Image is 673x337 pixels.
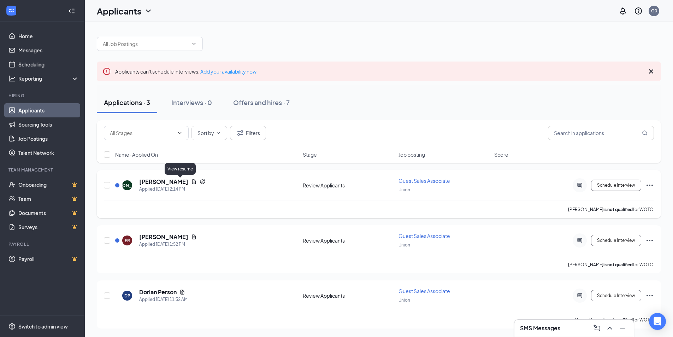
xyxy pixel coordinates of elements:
[230,126,266,140] button: Filter Filters
[399,151,425,158] span: Job posting
[18,178,79,192] a: OnboardingCrown
[604,323,615,334] button: ChevronUp
[144,7,153,15] svg: ChevronDown
[8,241,77,247] div: Payroll
[139,296,188,303] div: Applied [DATE] 11:32 AM
[8,7,15,14] svg: WorkstreamLogo
[575,293,584,298] svg: ActiveChat
[18,103,79,117] a: Applicants
[104,98,150,107] div: Applications · 3
[179,289,185,295] svg: Document
[647,67,655,76] svg: Cross
[125,238,130,244] div: ER
[103,40,188,48] input: All Job Postings
[303,151,317,158] span: Stage
[303,237,394,244] div: Review Applicants
[575,317,654,323] p: Dorian Person for WOTC.
[494,151,508,158] span: Score
[200,179,205,185] svg: Reapply
[18,220,79,234] a: SurveysCrown
[603,262,633,267] b: is not qualified
[603,317,633,323] b: is not qualified
[18,146,79,160] a: Talent Network
[399,242,410,248] span: Union
[606,324,614,332] svg: ChevronUp
[191,41,197,47] svg: ChevronDown
[18,75,79,82] div: Reporting
[139,178,188,186] h5: [PERSON_NAME]
[645,236,654,245] svg: Ellipses
[399,288,450,294] span: Guest Sales Associate
[233,98,290,107] div: Offers and hires · 7
[165,163,196,175] div: View resume
[110,129,174,137] input: All Stages
[548,126,654,140] input: Search in applications
[645,181,654,190] svg: Ellipses
[619,7,627,15] svg: Notifications
[603,207,633,212] b: is not qualified
[124,293,130,299] div: DP
[216,130,221,136] svg: ChevronDown
[102,67,111,76] svg: Error
[303,292,394,299] div: Review Applicants
[618,324,627,332] svg: Minimize
[593,324,601,332] svg: ComposeMessage
[591,323,603,334] button: ComposeMessage
[191,179,197,185] svg: Document
[642,130,648,136] svg: MagnifyingGlass
[115,151,158,158] span: Name · Applied On
[8,93,77,99] div: Hiring
[171,98,212,107] div: Interviews · 0
[18,43,79,57] a: Messages
[591,235,641,246] button: Schedule Interview
[303,182,394,189] div: Review Applicants
[520,324,560,332] h3: SMS Messages
[139,233,188,241] h5: [PERSON_NAME]
[191,126,227,140] button: Sort byChevronDown
[139,186,205,193] div: Applied [DATE] 2:14 PM
[236,129,244,137] svg: Filter
[139,288,177,296] h5: Dorian Person
[18,117,79,132] a: Sourcing Tools
[399,233,450,239] span: Guest Sales Associate
[109,182,146,188] div: [PERSON_NAME]
[115,68,256,75] span: Applicants can't schedule interviews.
[568,207,654,213] p: [PERSON_NAME] for WOTC.
[634,7,643,15] svg: QuestionInfo
[18,29,79,43] a: Home
[18,252,79,266] a: PayrollCrown
[68,7,75,14] svg: Collapse
[18,323,68,330] div: Switch to admin view
[399,297,410,303] span: Union
[18,206,79,220] a: DocumentsCrown
[8,75,16,82] svg: Analysis
[8,323,16,330] svg: Settings
[177,130,183,136] svg: ChevronDown
[399,178,450,184] span: Guest Sales Associate
[18,57,79,71] a: Scheduling
[97,5,141,17] h1: Applicants
[139,241,197,248] div: Applied [DATE] 1:52 PM
[18,192,79,206] a: TeamCrown
[575,238,584,243] svg: ActiveChat
[8,167,77,173] div: Team Management
[651,8,657,14] div: G0
[191,234,197,240] svg: Document
[568,262,654,268] p: [PERSON_NAME] for WOTC.
[617,323,628,334] button: Minimize
[591,180,641,191] button: Schedule Interview
[197,130,214,135] span: Sort by
[399,187,410,192] span: Union
[18,132,79,146] a: Job Postings
[200,68,256,75] a: Add your availability now
[649,313,666,330] div: Open Intercom Messenger
[591,290,641,301] button: Schedule Interview
[575,182,584,188] svg: ActiveChat
[645,291,654,300] svg: Ellipses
